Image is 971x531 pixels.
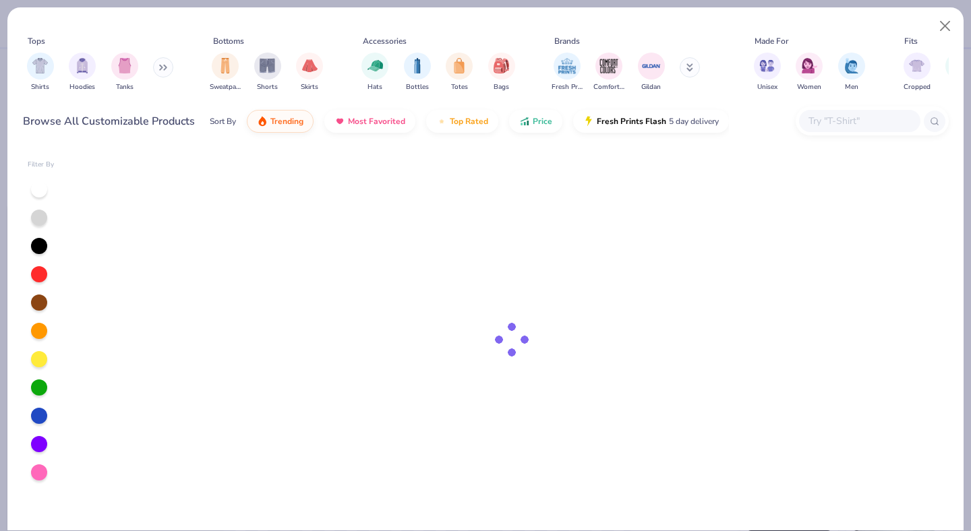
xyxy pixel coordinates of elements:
span: Totes [451,82,468,92]
span: Hoodies [69,82,95,92]
input: Try "T-Shirt" [807,113,911,129]
div: Accessories [363,35,407,47]
button: Fresh Prints Flash5 day delivery [573,110,729,133]
button: Price [509,110,562,133]
span: Sweatpants [210,82,241,92]
div: filter for Cropped [904,53,931,92]
div: Filter By [28,160,55,170]
img: Women Image [802,58,817,73]
div: filter for Sweatpants [210,53,241,92]
img: Bottles Image [410,58,425,73]
img: TopRated.gif [436,116,447,127]
span: Men [845,82,858,92]
div: filter for Shirts [27,53,54,92]
div: filter for Unisex [754,53,781,92]
img: Gildan Image [641,56,661,76]
img: Comfort Colors Image [599,56,619,76]
img: Hats Image [367,58,383,73]
img: Tanks Image [117,58,132,73]
button: Trending [247,110,314,133]
span: Unisex [757,82,777,92]
div: Made For [755,35,788,47]
img: Fresh Prints Image [557,56,577,76]
button: filter button [111,53,138,92]
span: Fresh Prints Flash [597,116,666,127]
button: filter button [361,53,388,92]
span: Most Favorited [348,116,405,127]
div: filter for Shorts [254,53,281,92]
div: Bottoms [213,35,244,47]
img: Shorts Image [260,58,275,73]
span: Comfort Colors [593,82,624,92]
img: Sweatpants Image [218,58,233,73]
button: filter button [254,53,281,92]
span: Hats [367,82,382,92]
img: Skirts Image [302,58,318,73]
button: filter button [552,53,583,92]
button: filter button [446,53,473,92]
div: Tops [28,35,45,47]
span: Gildan [641,82,661,92]
span: Bags [494,82,509,92]
div: filter for Tanks [111,53,138,92]
div: Browse All Customizable Products [23,113,195,129]
div: filter for Fresh Prints [552,53,583,92]
img: trending.gif [257,116,268,127]
span: Fresh Prints [552,82,583,92]
div: filter for Bags [488,53,515,92]
span: Shirts [31,82,49,92]
img: Unisex Image [759,58,775,73]
button: filter button [69,53,96,92]
button: filter button [404,53,431,92]
div: filter for Totes [446,53,473,92]
span: Skirts [301,82,318,92]
button: filter button [488,53,515,92]
button: Close [933,13,958,39]
span: 5 day delivery [669,114,719,129]
button: Top Rated [426,110,498,133]
div: filter for Hoodies [69,53,96,92]
img: flash.gif [583,116,594,127]
button: filter button [838,53,865,92]
div: Sort By [210,115,236,127]
img: Men Image [844,58,859,73]
div: Brands [554,35,580,47]
div: filter for Skirts [296,53,323,92]
button: filter button [296,53,323,92]
div: filter for Gildan [638,53,665,92]
div: filter for Comfort Colors [593,53,624,92]
img: Totes Image [452,58,467,73]
img: Bags Image [494,58,508,73]
button: Most Favorited [324,110,415,133]
div: filter for Bottles [404,53,431,92]
button: filter button [210,53,241,92]
img: Hoodies Image [75,58,90,73]
span: Women [797,82,821,92]
span: Tanks [116,82,134,92]
span: Shorts [257,82,278,92]
span: Trending [270,116,303,127]
div: filter for Men [838,53,865,92]
img: Shirts Image [32,58,48,73]
span: Cropped [904,82,931,92]
button: filter button [754,53,781,92]
button: filter button [593,53,624,92]
span: Top Rated [450,116,488,127]
button: filter button [638,53,665,92]
button: filter button [796,53,823,92]
div: filter for Hats [361,53,388,92]
img: Cropped Image [909,58,924,73]
div: Fits [904,35,918,47]
img: most_fav.gif [334,116,345,127]
div: filter for Women [796,53,823,92]
button: filter button [904,53,931,92]
span: Price [533,116,552,127]
button: filter button [27,53,54,92]
span: Bottles [406,82,429,92]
